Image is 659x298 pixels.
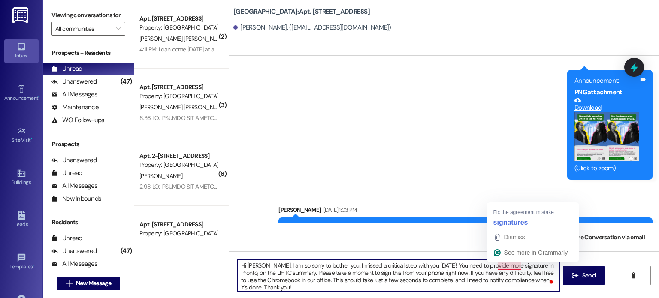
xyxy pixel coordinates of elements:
[51,194,101,203] div: New Inbounds
[4,250,39,274] a: Templates •
[66,280,72,287] i: 
[574,88,622,96] b: PNG attachment
[233,23,391,32] div: [PERSON_NAME]. ([EMAIL_ADDRESS][DOMAIN_NAME])
[139,172,182,180] span: [PERSON_NAME]
[574,76,639,85] div: Announcement:
[43,218,134,227] div: Residents
[574,97,639,112] a: Download
[233,7,370,16] b: [GEOGRAPHIC_DATA]: Apt. [STREET_ADDRESS]
[51,116,104,125] div: WO Follow-ups
[51,64,82,73] div: Unread
[51,156,97,165] div: Unanswered
[51,181,97,190] div: All Messages
[4,124,39,147] a: Site Visit •
[139,160,219,169] div: Property: [GEOGRAPHIC_DATA]
[563,266,605,285] button: Send
[43,48,134,57] div: Prospects + Residents
[630,272,637,279] i: 
[51,169,82,178] div: Unread
[568,233,645,242] span: Share Conversation via email
[38,94,39,100] span: •
[139,23,219,32] div: Property: [GEOGRAPHIC_DATA]
[139,45,278,53] div: 4:11 PM: I can come [DATE] at any time you want. I'm free.
[4,39,39,63] a: Inbox
[563,228,650,247] button: Share Conversation via email
[139,151,219,160] div: Apt. 2-[STREET_ADDRESS]
[51,9,125,22] label: Viewing conversations for
[139,35,227,42] span: [PERSON_NAME] [PERSON_NAME]
[139,103,227,111] span: [PERSON_NAME] [PERSON_NAME]
[574,112,639,161] button: Zoom image
[51,234,82,243] div: Unread
[278,205,653,217] div: [PERSON_NAME]
[574,164,639,173] div: (Click to zoom)
[51,247,97,256] div: Unanswered
[118,75,134,88] div: (47)
[51,77,97,86] div: Unanswered
[321,205,357,214] div: [DATE] 1:03 PM
[4,166,39,189] a: Buildings
[139,220,219,229] div: Apt. [STREET_ADDRESS]
[51,259,97,268] div: All Messages
[116,25,121,32] i: 
[51,90,97,99] div: All Messages
[31,136,32,142] span: •
[51,103,99,112] div: Maintenance
[139,14,219,23] div: Apt. [STREET_ADDRESS]
[76,279,111,288] span: New Message
[55,22,112,36] input: All communities
[139,229,219,238] div: Property: [GEOGRAPHIC_DATA]
[139,83,219,92] div: Apt. [STREET_ADDRESS]
[139,92,219,101] div: Property: [GEOGRAPHIC_DATA]
[4,208,39,231] a: Leads
[12,7,30,23] img: ResiDesk Logo
[238,259,559,292] textarea: To enrich screen reader interactions, please activate Accessibility in Grammarly extension settings
[33,262,34,268] span: •
[118,244,134,258] div: (47)
[43,140,134,149] div: Prospects
[57,277,120,290] button: New Message
[582,271,596,280] span: Send
[572,272,578,279] i: 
